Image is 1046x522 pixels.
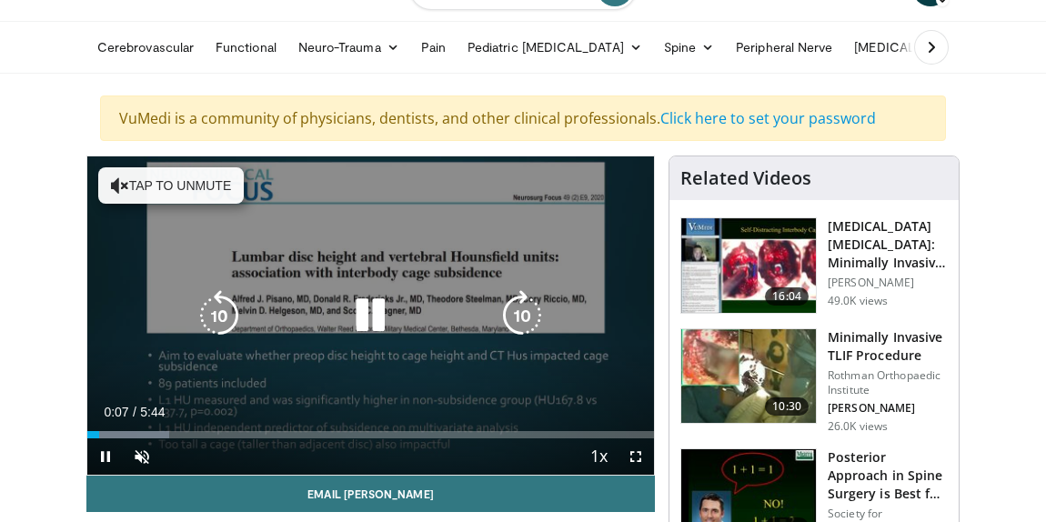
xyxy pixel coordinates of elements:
button: Playback Rate [581,438,618,475]
button: Fullscreen [618,438,654,475]
p: Rothman Orthopaedic Institute [828,368,948,397]
a: Email [PERSON_NAME] [86,476,655,512]
button: Tap to unmute [98,167,244,204]
a: Pain [410,29,457,65]
video-js: Video Player [87,156,654,475]
button: Pause [87,438,124,475]
h3: Minimally Invasive TLIF Procedure [828,328,948,365]
button: Unmute [124,438,160,475]
a: Functional [205,29,287,65]
p: 26.0K views [828,419,888,434]
p: 49.0K views [828,294,888,308]
a: 16:04 [MEDICAL_DATA] [MEDICAL_DATA]: Minimally Invasive Options [PERSON_NAME] 49.0K views [680,217,948,314]
a: Spine [653,29,725,65]
div: VuMedi is a community of physicians, dentists, and other clinical professionals. [100,95,946,141]
a: 10:30 Minimally Invasive TLIF Procedure Rothman Orthopaedic Institute [PERSON_NAME] 26.0K views [680,328,948,434]
a: [MEDICAL_DATA] [843,29,985,65]
p: [PERSON_NAME] [828,401,948,416]
a: Neuro-Trauma [287,29,410,65]
span: / [133,405,136,419]
a: Cerebrovascular [86,29,205,65]
p: [PERSON_NAME] [828,276,948,290]
div: Progress Bar [87,431,654,438]
img: 9f1438f7-b5aa-4a55-ab7b-c34f90e48e66.150x105_q85_crop-smart_upscale.jpg [681,218,816,313]
a: Pediatric [MEDICAL_DATA] [457,29,653,65]
span: 5:44 [140,405,165,419]
h4: Related Videos [680,167,811,189]
span: 10:30 [765,397,809,416]
h3: [MEDICAL_DATA] [MEDICAL_DATA]: Minimally Invasive Options [828,217,948,272]
span: 0:07 [104,405,128,419]
h3: Posterior Approach in Spine Surgery is Best for the Patient [828,448,948,503]
span: 16:04 [765,287,809,306]
img: ander_3.png.150x105_q85_crop-smart_upscale.jpg [681,329,816,424]
a: Click here to set your password [660,108,876,128]
a: Peripheral Nerve [725,29,843,65]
